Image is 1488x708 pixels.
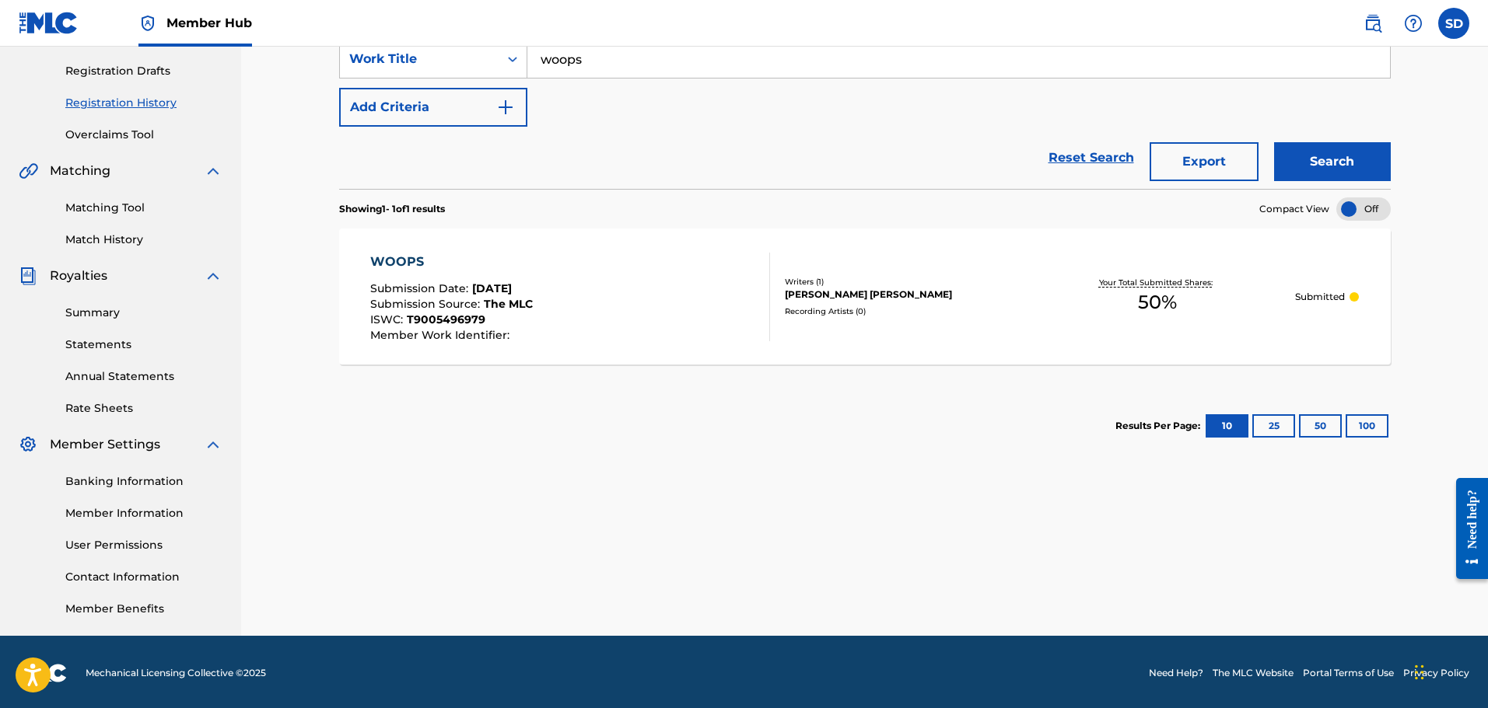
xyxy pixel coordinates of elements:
iframe: Resource Center [1444,466,1488,591]
img: Matching [19,162,38,180]
button: Search [1274,142,1391,181]
img: expand [204,267,222,285]
span: Member Settings [50,435,160,454]
a: Privacy Policy [1403,666,1469,680]
a: Portal Terms of Use [1303,666,1394,680]
span: [DATE] [472,281,512,295]
div: Writers ( 1 ) [785,276,1020,288]
img: help [1404,14,1423,33]
button: 50 [1299,414,1342,438]
a: Contact Information [65,569,222,585]
span: Compact View [1259,202,1329,216]
img: Royalties [19,267,37,285]
img: search [1364,14,1382,33]
a: Matching Tool [65,200,222,216]
p: Results Per Page: [1115,419,1204,433]
span: 50 % [1138,288,1177,316]
button: 100 [1346,414,1388,438]
a: Summary [65,305,222,321]
p: Submitted [1295,290,1345,304]
div: Help [1398,8,1429,39]
a: WOOPSSubmission Date:[DATE]Submission Source:The MLCISWC:T9005496979Member Work Identifier:Writer... [339,228,1391,364]
a: Reset Search [1041,141,1142,175]
img: Top Rightsholder [138,14,157,33]
p: Your Total Submitted Shares: [1099,277,1217,288]
span: Member Hub [166,14,252,32]
a: Member Information [65,505,222,521]
div: [PERSON_NAME] [PERSON_NAME] [785,288,1020,302]
iframe: Chat Widget [1410,633,1488,708]
a: Public Search [1357,8,1388,39]
button: 25 [1252,414,1295,438]
div: User Menu [1438,8,1469,39]
p: Showing 1 - 1 of 1 results [339,202,445,216]
span: Royalties [50,267,107,285]
button: Export [1150,142,1259,181]
img: 9d2ae6d4665cec9f34b9.svg [496,98,515,117]
a: User Permissions [65,537,222,553]
span: The MLC [484,297,533,311]
span: Matching [50,162,110,180]
a: Registration Drafts [65,63,222,79]
img: Member Settings [19,435,37,454]
div: Drag [1415,649,1424,696]
a: Banking Information [65,473,222,490]
span: Member Work Identifier : [370,328,513,342]
div: Recording Artists ( 0 ) [785,305,1020,317]
img: expand [204,162,222,180]
button: 10 [1206,414,1248,438]
a: Member Benefits [65,601,222,617]
div: Work Title [349,50,489,68]
a: Match History [65,232,222,248]
form: Search Form [339,40,1391,189]
a: Statements [65,337,222,353]
span: Submission Date : [370,281,472,295]
a: The MLC Website [1213,666,1294,680]
div: WOOPS [370,253,533,271]
a: Annual Statements [65,368,222,385]
button: Add Criteria [339,88,527,127]
a: Registration History [65,95,222,111]
span: Submission Source : [370,297,484,311]
span: T9005496979 [407,312,485,326]
a: Overclaims Tool [65,127,222,143]
a: Rate Sheets [65,400,222,417]
span: ISWC : [370,312,407,326]
img: expand [204,435,222,454]
a: Need Help? [1149,666,1203,680]
img: MLC Logo [19,12,79,34]
span: Mechanical Licensing Collective © 2025 [86,666,266,680]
